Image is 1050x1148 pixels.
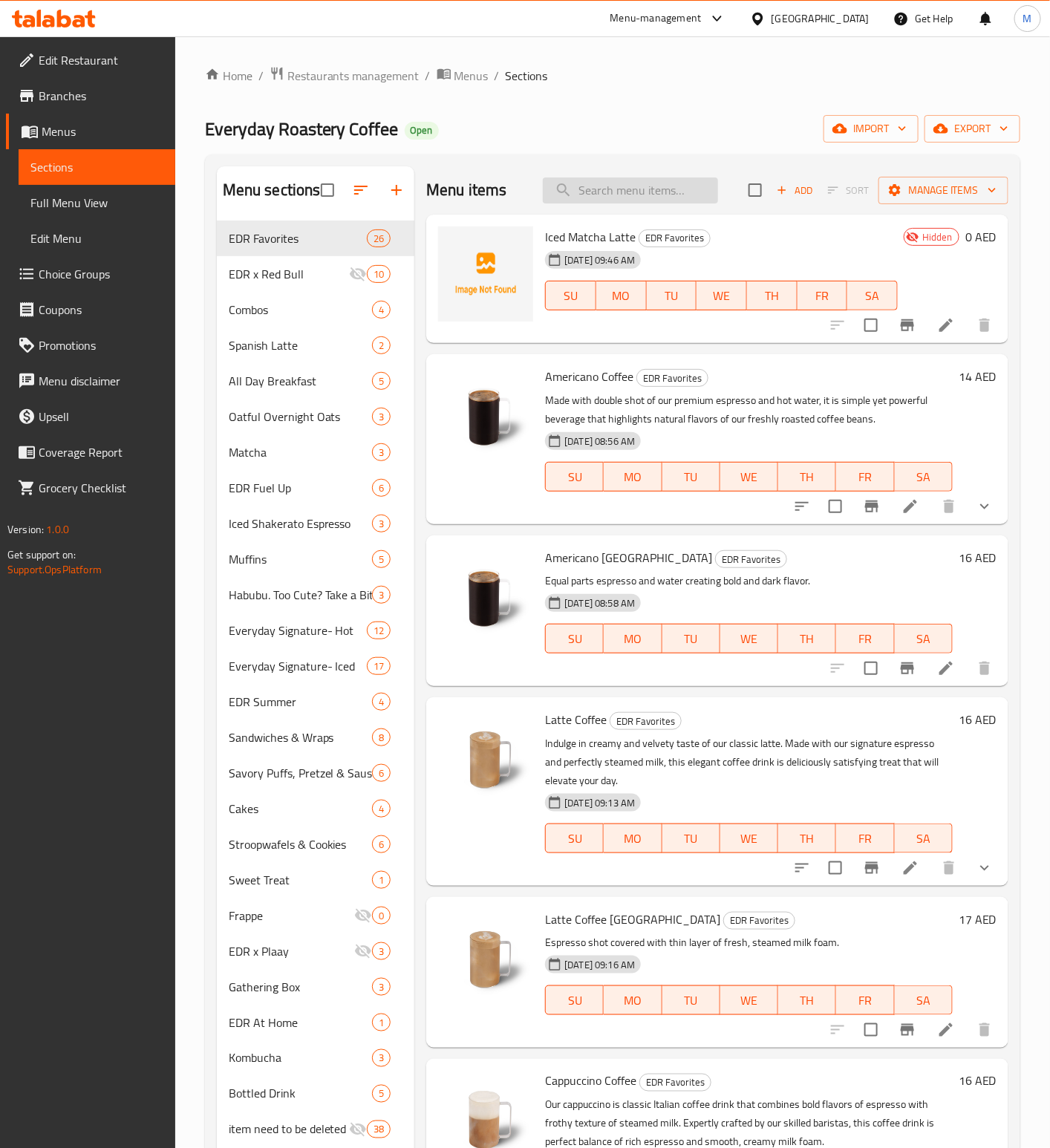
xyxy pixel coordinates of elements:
div: EDR Favorites [636,369,708,387]
div: items [372,1014,391,1031]
span: 1 [373,1016,390,1030]
div: Sandwiches & Wraps8 [217,720,415,755]
div: items [372,942,391,960]
div: items [367,622,391,639]
span: Kombucha [229,1049,372,1067]
button: SU [545,985,604,1015]
a: Home [205,67,252,85]
span: 10 [368,267,390,281]
span: export [936,120,1008,138]
span: MO [610,628,656,650]
button: WE [720,462,778,492]
span: SU [552,466,598,488]
div: Matcha [229,443,372,461]
span: Muffins [229,550,372,568]
img: Americano Coffee [438,366,533,461]
span: 4 [373,802,390,816]
span: SU [552,990,598,1011]
div: Oatful Overnight Oats [229,408,372,425]
span: TU [668,466,714,488]
button: TU [662,824,720,853]
button: show more [967,850,1002,886]
span: TH [784,628,830,650]
div: Everyday Signature- Iced [229,657,367,675]
span: FR [803,285,842,307]
span: WE [726,990,772,1011]
button: FR [798,281,848,310]
div: items [372,479,391,497]
div: EDR Favorites26 [217,221,415,256]
div: items [372,907,391,924]
span: SA [901,466,947,488]
span: Spanish Latte [229,336,372,354]
button: WE [720,824,778,853]
button: FR [836,985,894,1015]
span: 8 [373,731,390,745]
button: delete [967,307,1002,343]
span: 17 [368,659,390,674]
span: 2 [373,339,390,353]
span: 3 [373,1051,390,1066]
button: Add [771,179,818,202]
a: Branches [6,78,175,114]
button: SU [545,624,604,653]
div: Iced Shakerato Espresso3 [217,506,415,541]
a: Support.OpsPlatform [7,560,102,579]
div: Habubu. Too Cute? Take a Bite! [229,586,372,604]
div: Bottled Drink [229,1085,372,1103]
button: FR [836,462,894,492]
span: 5 [373,1087,390,1101]
span: 3 [373,517,390,531]
a: Choice Groups [6,256,175,292]
div: EDR Fuel Up [229,479,372,497]
p: Made with double shot of our premium espresso and hot water, it is simple yet powerful beverage t... [545,391,953,428]
span: Stroopwafels & Cookies [229,835,372,853]
span: TH [784,466,830,488]
span: Sort sections [343,172,379,208]
span: EDR Favorites [229,229,367,247]
button: export [925,115,1020,143]
div: Savory Puffs, Pretzel & Sausage Rolls6 [217,755,415,791]
button: MO [596,281,647,310]
span: 0 [373,909,390,923]
span: Sections [30,158,163,176]
button: FR [836,624,894,653]
button: Add section [379,172,414,208]
button: Branch-specific-item [854,489,890,524]
span: Everyday Signature- Hot [229,622,367,639]
span: Sections [506,67,548,85]
img: Americano Brazil [438,547,533,642]
a: Full Menu View [19,185,175,221]
button: MO [604,624,662,653]
button: TH [778,462,836,492]
h6: 14 AED [959,366,997,387]
input: search [543,177,718,203]
span: All Day Breakfast [229,372,372,390]
button: SA [895,824,953,853]
button: Manage items [878,177,1008,204]
img: Latte Coffee [438,709,533,804]
span: SU [552,628,598,650]
div: Habubu. Too Cute? Take a Bite!3 [217,577,415,613]
span: Open [405,124,439,137]
span: TH [753,285,792,307]
span: FR [842,628,888,650]
span: Promotions [39,336,163,354]
div: items [372,693,391,711]
button: TH [747,281,798,310]
span: FR [842,466,888,488]
div: Sweet Treat [229,871,372,889]
span: TU [668,990,714,1011]
span: FR [842,990,888,1011]
div: items [372,372,391,390]
span: SA [853,285,892,307]
div: EDR x Plaay [229,942,354,960]
span: TH [784,828,830,849]
div: items [367,265,391,283]
img: Iced Matcha Latte [438,226,533,322]
button: Branch-specific-item [890,650,925,686]
span: Add [775,182,815,199]
span: TU [668,828,714,849]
